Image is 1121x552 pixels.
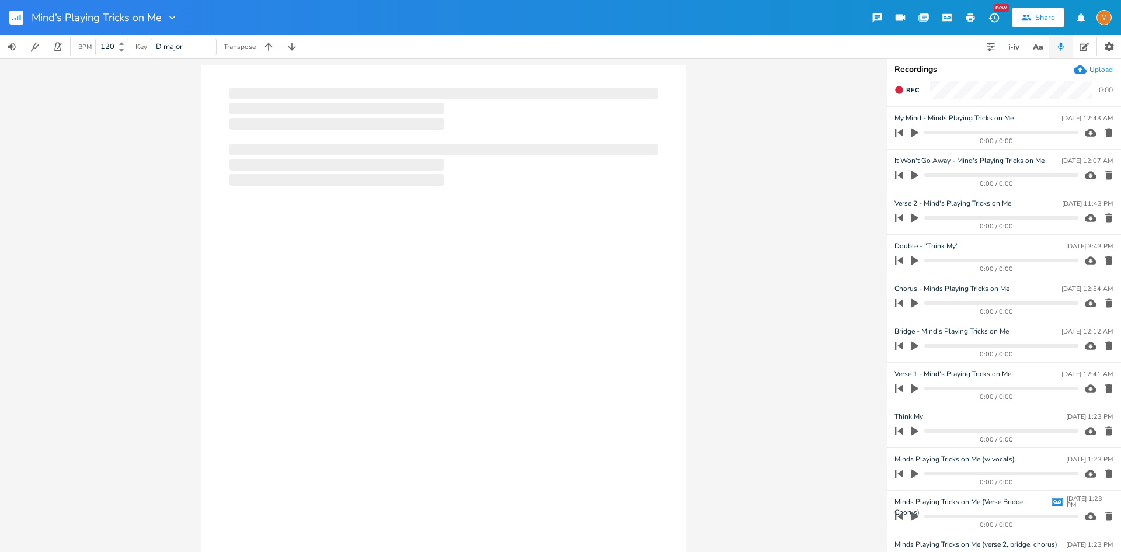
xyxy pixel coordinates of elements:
span: Rec [906,86,919,95]
div: [DATE] 1:23 PM [1066,541,1113,548]
div: 0:00 / 0:00 [915,308,1078,315]
div: 0:00 / 0:00 [915,436,1078,443]
button: Upload [1074,63,1113,76]
span: Minds Playing Tricks on Me (w vocals) [894,454,1015,465]
span: Minds Playing Tricks on Me (verse 2, bridge, chorus) [894,539,1057,550]
div: [DATE] 3:43 PM [1066,243,1113,249]
span: Mind’s Playing Tricks on Me [32,12,162,23]
div: 0:00 / 0:00 [915,266,1078,272]
div: Upload [1089,65,1113,74]
span: D major [156,41,183,52]
div: Share [1035,12,1055,23]
span: Minds Playing Tricks on Me (Verse Bridge Chorus) [894,497,1048,508]
div: 0:00 / 0:00 [915,394,1078,400]
div: [DATE] 1:23 PM [1067,495,1113,508]
div: [DATE] 12:41 AM [1061,371,1113,377]
div: 0:00 / 0:00 [915,351,1078,357]
span: It Won't Go Away - Mind's Playing Tricks on Me [894,155,1045,166]
div: [DATE] 11:43 PM [1062,200,1113,207]
div: 0:00 / 0:00 [915,479,1078,485]
div: 0:00 / 0:00 [915,180,1078,187]
span: Bridge - Mind's Playing Tricks on Me [894,326,1009,337]
span: Think My [894,411,923,422]
button: Share [1012,8,1064,27]
div: [DATE] 1:23 PM [1066,414,1113,420]
div: 0:00 / 0:00 [915,138,1078,144]
button: New [982,7,1005,28]
div: New [994,4,1009,12]
div: 0:00 / 0:00 [915,223,1078,230]
span: Verse 2 - Mind's Playing Tricks on Me [894,198,1011,209]
div: Recordings [894,65,1114,74]
div: [DATE] 12:43 AM [1061,115,1113,121]
div: [DATE] 12:12 AM [1061,328,1113,335]
div: 0:00 [1099,86,1113,93]
span: Double - "Think My" [894,241,959,252]
div: Transpose [224,43,256,50]
div: [DATE] 1:23 PM [1066,456,1113,463]
div: [DATE] 12:07 AM [1061,158,1113,164]
span: Verse 1 - Mind's Playing Tricks on Me [894,369,1011,380]
div: Moust Camara [1096,10,1112,25]
div: Key [135,43,147,50]
div: 0:00 / 0:00 [915,522,1078,528]
span: My Mind - Minds Playing Tricks on Me [894,113,1014,124]
div: BPM [78,44,92,50]
div: [DATE] 12:54 AM [1061,286,1113,292]
span: Chorus - Minds Playing Tricks on Me [894,283,1009,294]
button: Rec [890,81,924,99]
button: M [1096,4,1112,31]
